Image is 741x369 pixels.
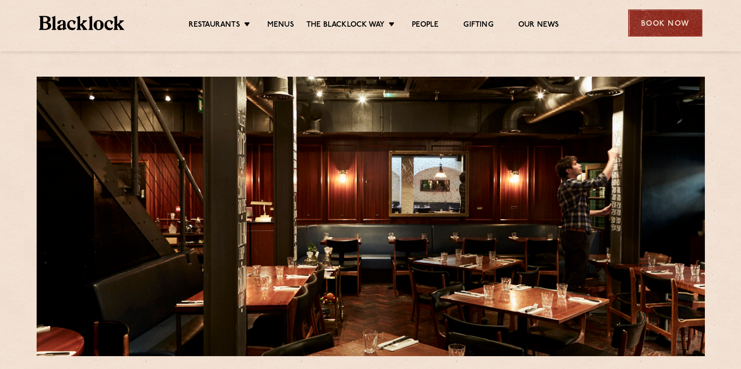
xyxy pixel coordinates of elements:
a: Gifting [463,20,493,31]
img: BL_Textured_Logo-footer-cropped.svg [39,16,125,30]
a: Restaurants [189,20,240,31]
a: Our News [518,20,559,31]
div: Book Now [628,9,702,37]
a: The Blacklock Way [306,20,385,31]
a: People [412,20,439,31]
a: Menus [267,20,294,31]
